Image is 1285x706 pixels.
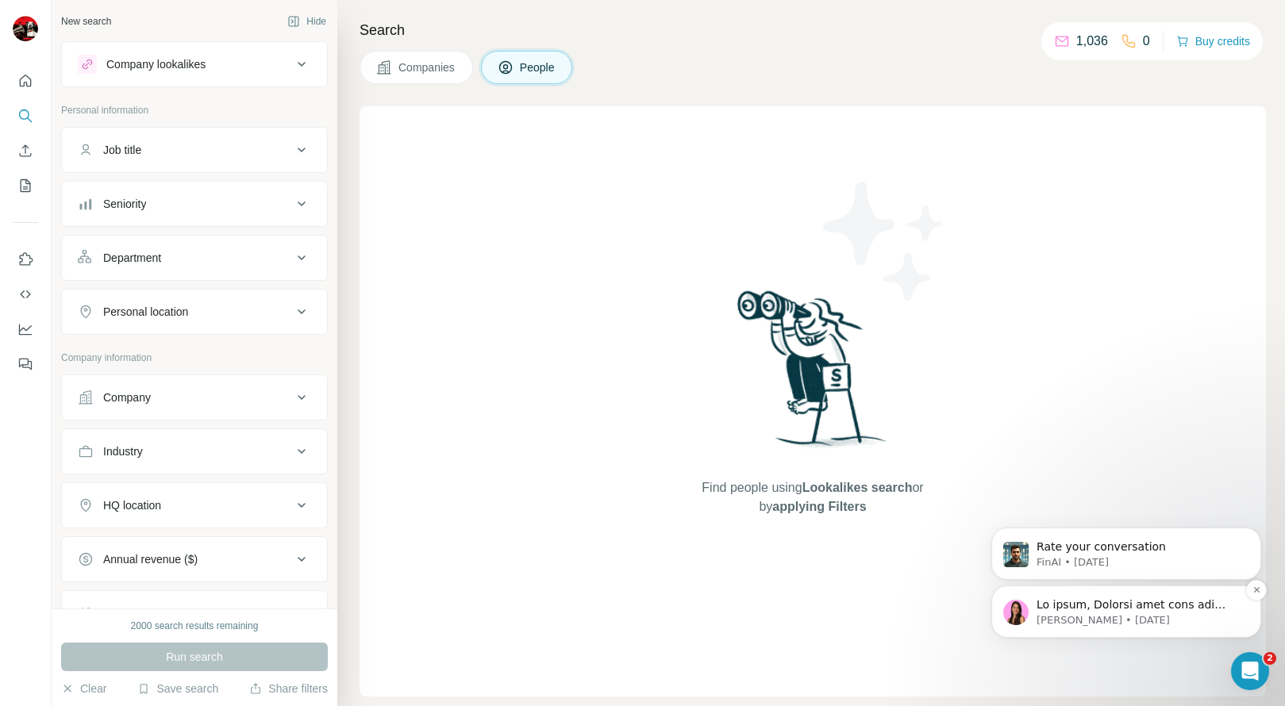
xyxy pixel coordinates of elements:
button: Quick start [13,67,38,95]
button: Save search [137,681,218,696]
span: 2 [1264,652,1276,665]
div: New search [61,14,111,29]
img: Surfe Illustration - Stars [813,170,956,313]
p: 1,036 [1076,32,1108,51]
img: Avatar [13,16,38,41]
div: Department [103,250,161,266]
div: HQ location [103,497,161,513]
button: My lists [13,171,38,200]
div: Personal location [103,304,188,320]
iframe: Intercom live chat [1231,652,1269,690]
button: Use Surfe API [13,280,38,309]
div: Company lookalikes [106,56,206,72]
span: Companies [398,59,456,75]
button: Personal location [62,293,327,331]
div: Seniority [103,196,146,212]
button: Share filters [249,681,328,696]
button: Enrich CSV [13,136,38,165]
span: applying Filters [772,500,866,513]
div: Annual revenue ($) [103,551,198,567]
h4: Search [360,19,1266,41]
button: Industry [62,432,327,470]
div: Industry [103,443,143,459]
button: Seniority [62,185,327,223]
button: Clear [61,681,106,696]
p: 0 [1143,32,1150,51]
span: Lookalikes search [802,481,913,494]
button: Hide [276,10,337,33]
button: Company lookalikes [62,45,327,83]
button: Use Surfe on LinkedIn [13,245,38,274]
button: Department [62,239,327,277]
button: Feedback [13,350,38,378]
button: Search [13,102,38,130]
div: Employees (size) [103,605,188,621]
button: Annual revenue ($) [62,540,327,578]
div: Job title [103,142,141,158]
button: Company [62,378,327,416]
span: Find people using or by [686,478,940,516]
iframe: Intercom notifications message [968,427,1285,663]
img: Surfe Illustration - Woman searching with binoculars [730,286,895,463]
button: Dashboard [13,315,38,343]
div: Company [103,389,151,405]
div: 2000 search results remaining [131,619,259,633]
span: People [520,59,556,75]
button: Job title [62,131,327,169]
p: Company information [61,351,328,365]
p: Personal information [61,103,328,117]
button: Employees (size) [62,594,327,632]
button: Buy credits [1176,30,1250,52]
button: HQ location [62,486,327,524]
